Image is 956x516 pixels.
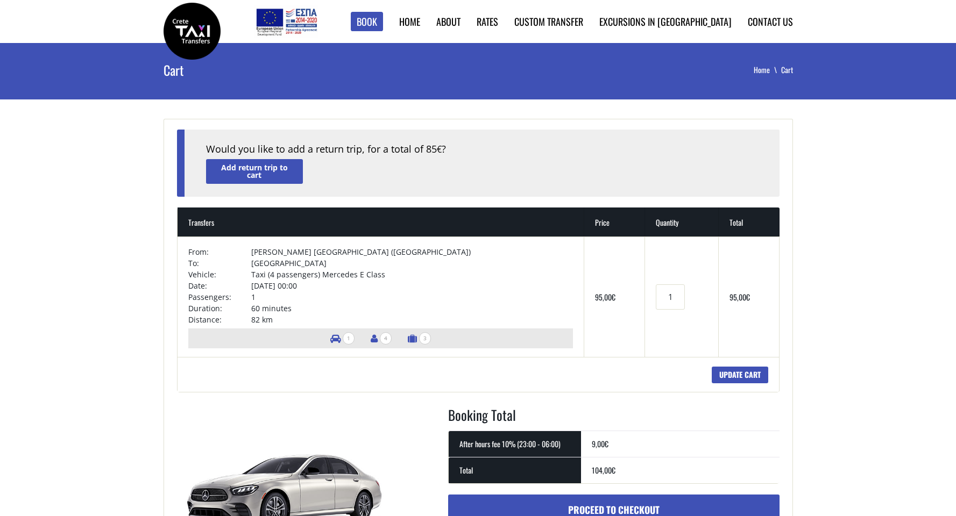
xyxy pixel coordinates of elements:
[164,3,221,60] img: Crete Taxi Transfers | Crete Taxi Transfers Cart | Crete Taxi Transfers
[251,246,573,257] td: [PERSON_NAME] [GEOGRAPHIC_DATA] ([GEOGRAPHIC_DATA])
[584,207,645,236] th: Price
[449,457,581,483] th: Total
[402,328,436,348] li: Number of luggage items
[343,332,355,345] span: 1
[325,328,360,348] li: Number of vehicles
[514,15,583,28] a: Custom Transfer
[592,438,608,449] bdi: 9,00
[178,207,585,236] th: Transfers
[188,303,251,314] td: Duration:
[748,15,793,28] a: Contact us
[712,367,768,383] input: Update cart
[719,207,780,236] th: Total
[188,314,251,325] td: Distance:
[251,303,573,314] td: 60 minutes
[436,15,461,28] a: About
[612,291,615,303] span: €
[399,15,420,28] a: Home
[251,269,573,280] td: Taxi (4 passengers) Mercedes E Class
[164,43,376,97] h1: Cart
[251,257,573,269] td: [GEOGRAPHIC_DATA]
[251,280,573,291] td: [DATE] 00:00
[730,291,750,303] bdi: 95,00
[595,291,615,303] bdi: 95,00
[206,159,303,183] a: Add return trip to cart
[599,15,732,28] a: Excursions in [GEOGRAPHIC_DATA]
[365,328,397,348] li: Number of passengers
[164,24,221,35] a: Crete Taxi Transfers | Crete Taxi Transfers Cart | Crete Taxi Transfers
[781,64,793,75] li: Cart
[656,284,685,310] input: Transfers quantity
[188,257,251,269] td: To:
[251,314,573,325] td: 82 km
[188,269,251,280] td: Vehicle:
[477,15,498,28] a: Rates
[645,207,719,236] th: Quantity
[437,144,442,155] span: €
[746,291,750,303] span: €
[351,12,383,32] a: Book
[612,464,615,476] span: €
[188,280,251,291] td: Date:
[605,438,608,449] span: €
[449,431,581,457] th: After hours fee 10% (23:00 - 06:00)
[754,64,781,75] a: Home
[592,464,615,476] bdi: 104,00
[254,5,318,38] img: e-bannersEUERDF180X90.jpg
[251,291,573,303] td: 1
[419,332,431,345] span: 3
[188,291,251,303] td: Passengers:
[380,332,392,345] span: 4
[206,142,758,156] div: Would you like to add a return trip, for a total of 85 ?
[188,246,251,257] td: From:
[448,405,780,431] h2: Booking Total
